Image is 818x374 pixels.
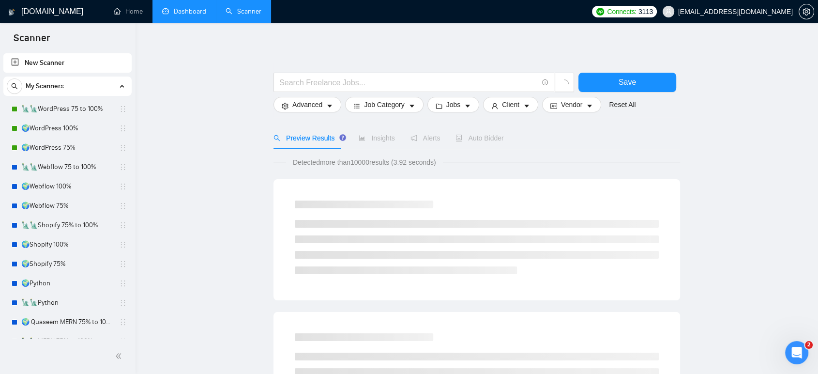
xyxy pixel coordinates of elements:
iframe: Intercom live chat [785,341,808,364]
a: 🌍WordPress 75% [21,138,113,157]
a: setting [799,8,814,16]
span: Alerts [410,134,440,142]
a: searchScanner [226,7,261,16]
span: holder [119,105,127,113]
span: holder [119,202,127,210]
span: user [491,102,498,109]
a: 🌍Shopify 100% [21,235,113,254]
a: 🗽🗽Shopify 75% to 100% [21,216,113,235]
button: settingAdvancedcaret-down [273,97,341,112]
span: folder [436,102,442,109]
span: holder [119,260,127,268]
span: notification [410,135,417,141]
span: holder [119,125,127,132]
span: Connects: [607,6,636,17]
span: caret-down [326,102,333,109]
a: 🌍Python [21,274,113,293]
span: info-circle [542,79,548,86]
span: caret-down [464,102,471,109]
img: logo [8,4,15,20]
span: Preview Results [273,134,343,142]
a: 🗽🗽MERN 75% to 100% [21,332,113,351]
span: Job Category [364,99,404,110]
span: holder [119,280,127,287]
span: holder [119,318,127,326]
span: search [7,83,22,90]
a: Reset All [609,99,636,110]
button: folderJobscaret-down [427,97,480,112]
input: Search Freelance Jobs... [279,77,538,89]
span: My Scanners [26,77,64,96]
span: holder [119,163,127,171]
span: idcard [550,102,557,109]
span: bars [353,102,360,109]
span: holder [119,144,127,152]
span: caret-down [523,102,530,109]
a: 🌍Webflow 100% [21,177,113,196]
button: userClientcaret-down [483,97,538,112]
span: loading [560,79,569,88]
span: holder [119,338,127,345]
button: setting [799,4,814,19]
span: holder [119,299,127,307]
span: Save [619,76,636,88]
span: user [665,8,672,15]
button: search [7,78,22,94]
a: 🗽🗽WordPress 75 to 100% [21,99,113,119]
li: New Scanner [3,53,132,73]
span: robot [455,135,462,141]
button: idcardVendorcaret-down [542,97,601,112]
span: caret-down [409,102,415,109]
a: dashboardDashboard [162,7,206,16]
span: area-chart [359,135,365,141]
span: Advanced [292,99,322,110]
div: Tooltip anchor [338,133,347,142]
span: caret-down [586,102,593,109]
span: Insights [359,134,394,142]
span: Client [502,99,519,110]
a: 🗽🗽Python [21,293,113,312]
span: holder [119,183,127,190]
span: double-left [115,351,125,361]
a: 🌍Webflow 75% [21,196,113,216]
span: 2 [805,341,813,349]
a: 🌍 Quaseem MERN 75% to 100% [21,312,113,332]
a: New Scanner [11,53,124,73]
span: Auto Bidder [455,134,503,142]
span: Detected more than 10000 results (3.92 seconds) [286,157,443,168]
a: 🗽🗽Webflow 75 to 100% [21,157,113,177]
span: holder [119,221,127,229]
span: Vendor [561,99,582,110]
span: 3113 [638,6,653,17]
span: Scanner [6,31,58,51]
img: upwork-logo.png [596,8,604,16]
span: Jobs [446,99,461,110]
a: 🌍WordPress 100% [21,119,113,138]
span: search [273,135,280,141]
a: homeHome [114,7,143,16]
a: 🌍Shopify 75% [21,254,113,274]
span: holder [119,241,127,249]
span: setting [282,102,288,109]
button: barsJob Categorycaret-down [345,97,423,112]
button: Save [578,73,676,92]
